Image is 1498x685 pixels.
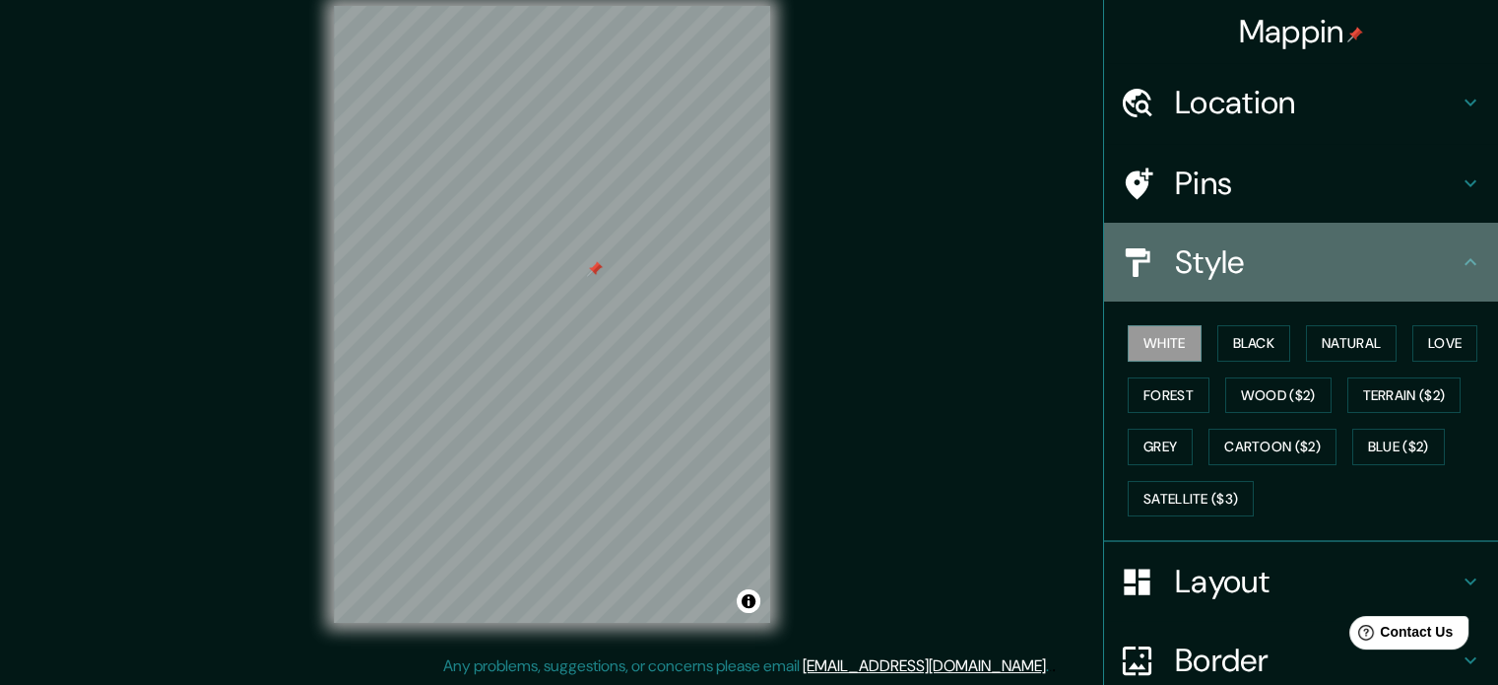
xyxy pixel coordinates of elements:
button: White [1128,325,1202,362]
h4: Border [1175,641,1459,680]
img: pin-icon.png [1347,27,1363,42]
div: . [1049,654,1052,678]
button: Satellite ($3) [1128,481,1254,517]
h4: Pins [1175,164,1459,203]
button: Cartoon ($2) [1208,429,1336,465]
div: Layout [1104,542,1498,621]
button: Toggle attribution [737,589,760,613]
button: Forest [1128,377,1209,414]
button: Blue ($2) [1352,429,1445,465]
a: [EMAIL_ADDRESS][DOMAIN_NAME] [803,655,1046,676]
h4: Mappin [1239,12,1364,51]
button: Terrain ($2) [1347,377,1462,414]
div: Pins [1104,144,1498,223]
button: Natural [1306,325,1397,362]
button: Grey [1128,429,1193,465]
iframe: Help widget launcher [1323,608,1476,663]
button: Wood ($2) [1225,377,1332,414]
button: Black [1217,325,1291,362]
h4: Style [1175,242,1459,282]
div: . [1052,654,1056,678]
div: Style [1104,223,1498,302]
h4: Location [1175,83,1459,122]
div: Location [1104,63,1498,142]
button: Love [1412,325,1477,362]
canvas: Map [334,6,770,623]
p: Any problems, suggestions, or concerns please email . [443,654,1049,678]
h4: Layout [1175,562,1459,601]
